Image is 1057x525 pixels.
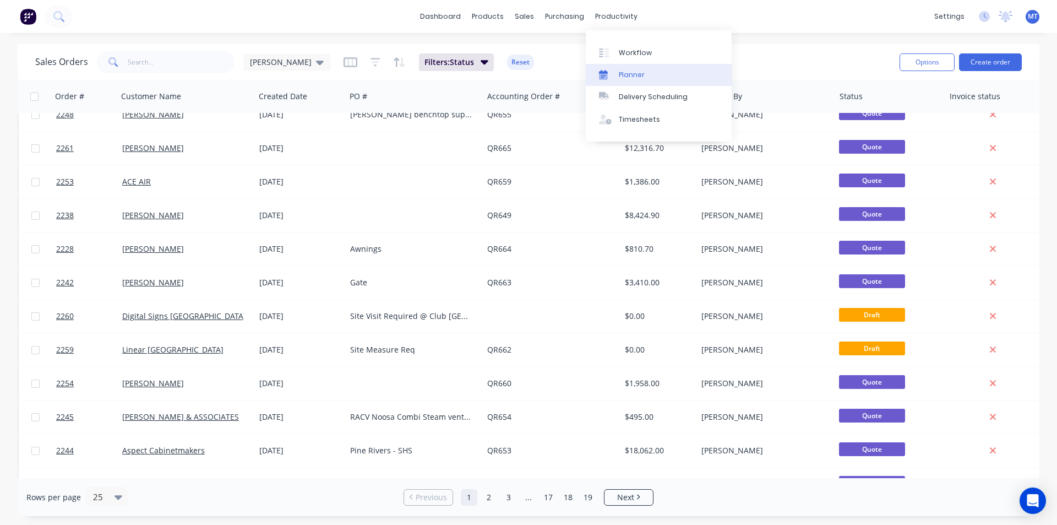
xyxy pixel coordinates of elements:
[625,243,689,255] div: $810.70
[259,109,341,120] div: [DATE]
[959,53,1022,71] button: Create order
[122,445,205,456] a: Aspect Cabinetmakers
[590,8,643,25] div: productivity
[56,311,74,322] span: 2260
[487,243,511,254] a: QR664
[487,277,511,288] a: QR663
[350,445,472,456] div: Pine Rivers - SHS
[625,277,689,288] div: $3,410.00
[701,210,824,221] div: [PERSON_NAME]
[259,143,341,154] div: [DATE]
[259,445,341,456] div: [DATE]
[586,109,732,131] a: Timesheets
[839,409,905,423] span: Quote
[586,41,732,63] a: Workflow
[350,91,367,102] div: PO #
[625,445,689,456] div: $18,062.00
[122,210,184,220] a: [PERSON_NAME]
[56,445,74,456] span: 2244
[619,115,660,125] div: Timesheets
[350,277,472,288] div: Gate
[540,489,557,506] a: Page 17
[701,176,824,187] div: [PERSON_NAME]
[56,434,122,467] a: 2244
[416,492,447,503] span: Previous
[350,311,472,322] div: Site Visit Required @ Club [GEOGRAPHIC_DATA]
[56,98,122,131] a: 2248
[1028,12,1038,21] span: MT
[507,55,534,70] button: Reset
[56,333,122,366] a: 2259
[929,8,970,25] div: settings
[625,412,689,423] div: $495.00
[619,48,652,58] div: Workflow
[701,378,824,389] div: [PERSON_NAME]
[56,232,122,266] a: 2228
[122,277,184,288] a: [PERSON_NAME]
[487,109,511,120] a: QR655
[625,311,689,322] div: $0.00
[701,344,824,355] div: [PERSON_NAME]
[56,243,74,255] span: 2228
[487,344,511,355] a: QR662
[259,277,341,288] div: [DATE]
[56,266,122,299] a: 2242
[625,176,689,187] div: $1,386.00
[350,243,472,255] div: Awnings
[625,378,689,389] div: $1,958.00
[540,8,590,25] div: purchasing
[1020,488,1046,514] div: Open Intercom Messenger
[20,8,36,25] img: Factory
[619,70,645,80] div: Planner
[839,375,905,389] span: Quote
[625,344,689,355] div: $0.00
[122,344,224,355] a: Linear [GEOGRAPHIC_DATA]
[122,243,184,254] a: [PERSON_NAME]
[839,342,905,355] span: Draft
[701,243,824,255] div: [PERSON_NAME]
[461,489,477,506] a: Page 1 is your current page
[56,277,74,288] span: 2242
[950,91,1000,102] div: Invoice status
[701,109,824,120] div: [PERSON_NAME]
[487,378,511,388] a: QR660
[350,412,472,423] div: RACV Noosa Combi Steam vent Modifications
[56,143,74,154] span: 2261
[259,311,341,322] div: [DATE]
[122,109,184,120] a: [PERSON_NAME]
[560,489,576,506] a: Page 18
[250,56,312,68] span: [PERSON_NAME]
[487,143,511,153] a: QR665
[701,143,824,154] div: [PERSON_NAME]
[122,378,184,388] a: [PERSON_NAME]
[399,489,658,506] ul: Pagination
[121,91,181,102] div: Customer Name
[839,442,905,456] span: Quote
[487,412,511,422] a: QR654
[617,492,634,503] span: Next
[128,51,235,73] input: Search...
[259,344,341,355] div: [DATE]
[259,412,341,423] div: [DATE]
[56,176,74,187] span: 2253
[586,86,732,108] a: Delivery Scheduling
[839,476,905,490] span: Quote
[424,57,474,68] span: Filters: Status
[56,367,122,400] a: 2254
[56,344,74,355] span: 2259
[839,308,905,322] span: Draft
[350,344,472,355] div: Site Measure Req
[350,109,472,120] div: [PERSON_NAME] benchtop support
[701,412,824,423] div: [PERSON_NAME]
[56,400,122,434] a: 2245
[487,210,511,220] a: QR649
[26,492,81,503] span: Rows per page
[509,8,540,25] div: sales
[520,489,537,506] a: Jump forward
[56,165,122,198] a: 2253
[404,492,453,503] a: Previous page
[259,210,341,221] div: [DATE]
[466,8,509,25] div: products
[122,143,184,153] a: [PERSON_NAME]
[839,106,905,120] span: Quote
